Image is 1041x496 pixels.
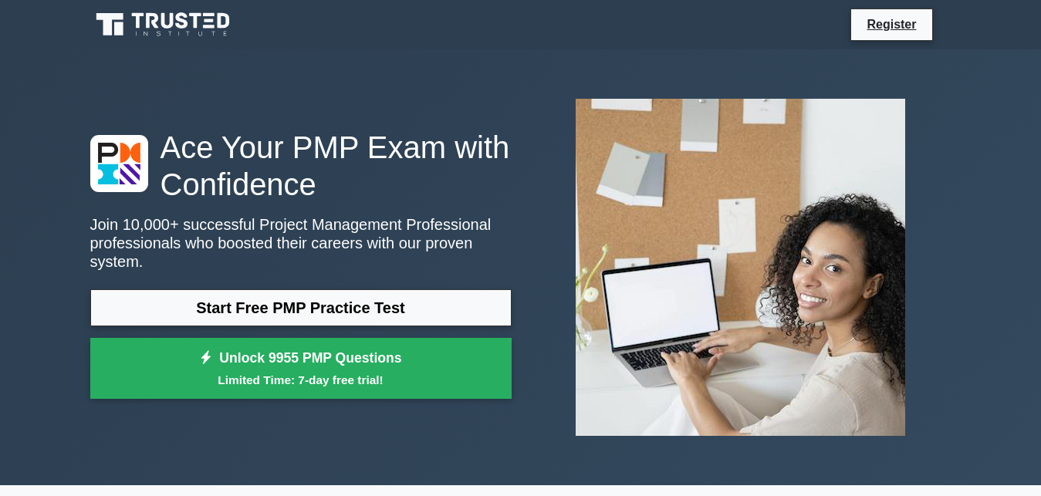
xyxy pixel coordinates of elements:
[857,15,925,34] a: Register
[90,215,512,271] p: Join 10,000+ successful Project Management Professional professionals who boosted their careers w...
[90,338,512,400] a: Unlock 9955 PMP QuestionsLimited Time: 7-day free trial!
[90,129,512,203] h1: Ace Your PMP Exam with Confidence
[110,371,492,389] small: Limited Time: 7-day free trial!
[90,289,512,326] a: Start Free PMP Practice Test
